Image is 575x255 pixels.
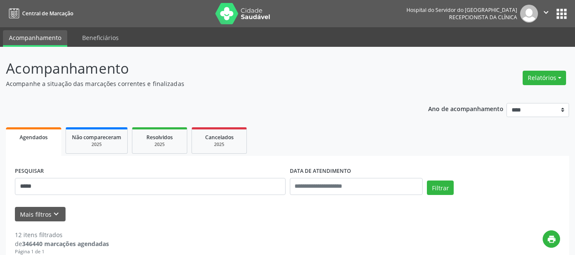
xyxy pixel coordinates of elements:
[146,134,173,141] span: Resolvidos
[428,103,503,114] p: Ano de acompanhamento
[15,230,109,239] div: 12 itens filtrados
[290,165,351,178] label: DATA DE ATENDIMENTO
[547,235,556,244] i: print
[406,6,517,14] div: Hospital do Servidor do [GEOGRAPHIC_DATA]
[15,165,44,178] label: PESQUISAR
[6,58,400,79] p: Acompanhamento
[20,134,48,141] span: Agendados
[22,240,109,248] strong: 346440 marcações agendadas
[205,134,234,141] span: Cancelados
[3,30,67,47] a: Acompanhamento
[72,134,121,141] span: Não compareceram
[22,10,73,17] span: Central de Marcação
[554,6,569,21] button: apps
[72,141,121,148] div: 2025
[138,141,181,148] div: 2025
[538,5,554,23] button: 
[449,14,517,21] span: Recepcionista da clínica
[541,8,551,17] i: 
[15,207,66,222] button: Mais filtroskeyboard_arrow_down
[76,30,125,45] a: Beneficiários
[198,141,240,148] div: 2025
[51,209,61,219] i: keyboard_arrow_down
[523,71,566,85] button: Relatórios
[427,181,454,195] button: Filtrar
[15,239,109,248] div: de
[6,79,400,88] p: Acompanhe a situação das marcações correntes e finalizadas
[520,5,538,23] img: img
[543,230,560,248] button: print
[6,6,73,20] a: Central de Marcação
